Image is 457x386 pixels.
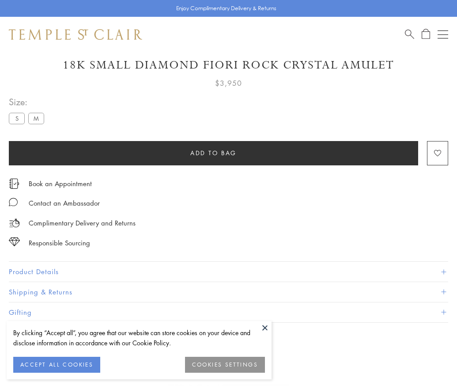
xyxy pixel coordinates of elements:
[9,95,48,109] span: Size:
[13,357,100,373] button: ACCEPT ALL COOKIES
[9,218,20,229] img: icon_delivery.svg
[9,179,19,189] img: icon_appointment.svg
[9,141,418,165] button: Add to bag
[422,29,430,40] a: Open Shopping Bag
[9,237,20,246] img: icon_sourcing.svg
[405,29,414,40] a: Search
[9,29,142,40] img: Temple St. Clair
[9,198,18,206] img: MessageIcon-01_2.svg
[28,113,44,124] label: M
[9,302,448,322] button: Gifting
[9,282,448,302] button: Shipping & Returns
[29,179,92,188] a: Book an Appointment
[176,4,276,13] p: Enjoy Complimentary Delivery & Returns
[9,113,25,124] label: S
[13,328,265,348] div: By clicking “Accept all”, you agree that our website can store cookies on your device and disclos...
[29,218,136,229] p: Complimentary Delivery and Returns
[215,77,242,89] span: $3,950
[29,198,100,209] div: Contact an Ambassador
[9,262,448,282] button: Product Details
[185,357,265,373] button: COOKIES SETTINGS
[438,29,448,40] button: Open navigation
[190,148,237,158] span: Add to bag
[29,237,90,248] div: Responsible Sourcing
[9,57,448,73] h1: 18K Small Diamond Fiori Rock Crystal Amulet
